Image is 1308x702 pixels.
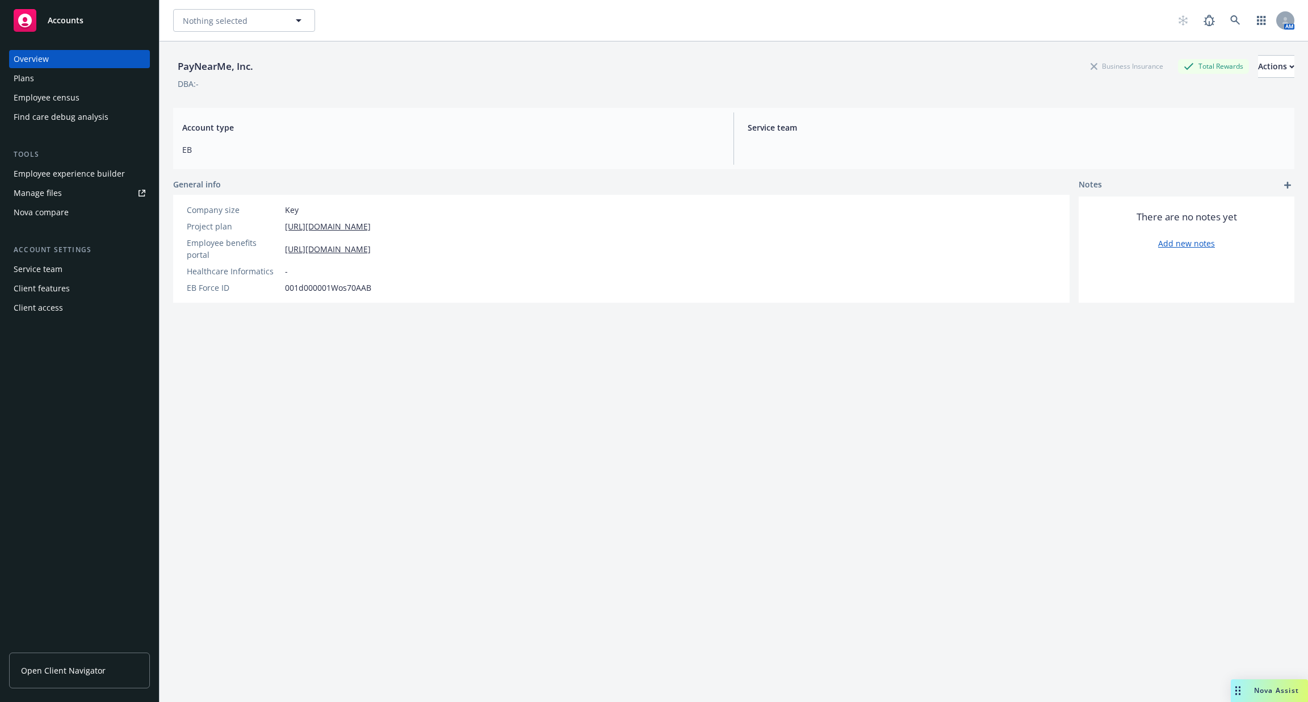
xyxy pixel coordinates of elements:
[14,69,34,87] div: Plans
[1231,679,1245,702] div: Drag to move
[21,665,106,676] span: Open Client Navigator
[9,149,150,160] div: Tools
[9,279,150,298] a: Client features
[187,265,280,277] div: Healthcare Informatics
[1079,178,1102,192] span: Notes
[9,50,150,68] a: Overview
[1250,9,1273,32] a: Switch app
[1178,59,1249,73] div: Total Rewards
[1258,55,1294,78] button: Actions
[285,282,371,294] span: 001d000001Wos70AAB
[14,299,63,317] div: Client access
[9,69,150,87] a: Plans
[9,89,150,107] a: Employee census
[187,204,280,216] div: Company size
[173,59,258,74] div: PayNearMe, Inc.
[1198,9,1221,32] a: Report a Bug
[1224,9,1247,32] a: Search
[1281,178,1294,192] a: add
[48,16,83,25] span: Accounts
[1172,9,1194,32] a: Start snowing
[182,122,720,133] span: Account type
[173,178,221,190] span: General info
[14,260,62,278] div: Service team
[14,279,70,298] div: Client features
[1231,679,1308,702] button: Nova Assist
[187,220,280,232] div: Project plan
[182,144,720,156] span: EB
[178,78,199,90] div: DBA: -
[9,5,150,36] a: Accounts
[748,122,1285,133] span: Service team
[173,9,315,32] button: Nothing selected
[9,299,150,317] a: Client access
[285,204,299,216] span: Key
[9,165,150,183] a: Employee experience builder
[1085,59,1169,73] div: Business Insurance
[1137,210,1237,224] span: There are no notes yet
[9,260,150,278] a: Service team
[1158,237,1215,249] a: Add new notes
[187,282,280,294] div: EB Force ID
[14,184,62,202] div: Manage files
[187,237,280,261] div: Employee benefits portal
[9,108,150,126] a: Find care debug analysis
[14,89,79,107] div: Employee census
[285,265,288,277] span: -
[183,15,248,27] span: Nothing selected
[9,203,150,222] a: Nova compare
[14,50,49,68] div: Overview
[1254,686,1299,695] span: Nova Assist
[285,243,371,255] a: [URL][DOMAIN_NAME]
[14,203,69,222] div: Nova compare
[14,108,108,126] div: Find care debug analysis
[285,220,371,232] a: [URL][DOMAIN_NAME]
[9,244,150,256] div: Account settings
[9,184,150,202] a: Manage files
[14,165,125,183] div: Employee experience builder
[1258,56,1294,77] div: Actions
